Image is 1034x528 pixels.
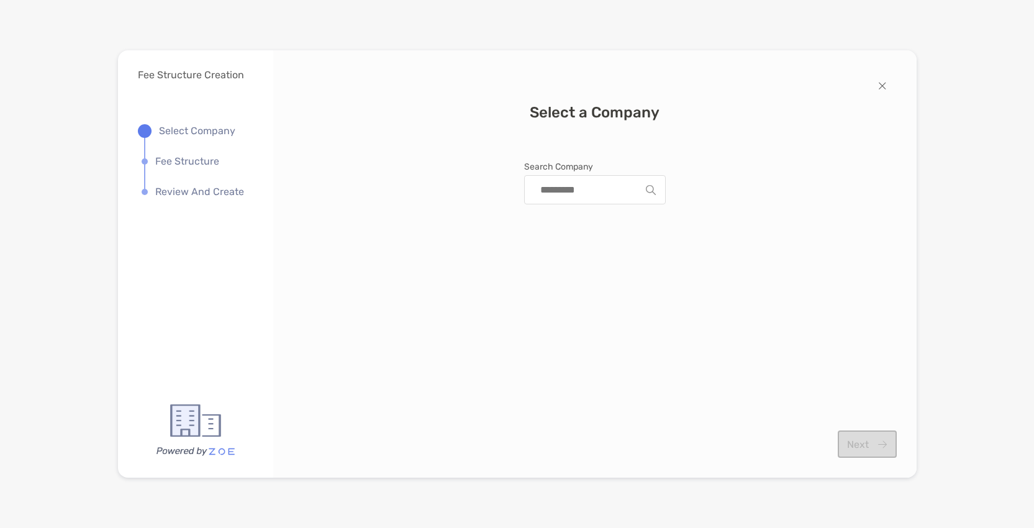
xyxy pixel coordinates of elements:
label: Search Company [524,161,666,173]
p: Select Company [159,123,235,139]
p: Review And Create [155,184,244,199]
img: Powered By Zoe Logo [158,396,233,445]
img: Powered By Zoe Logo [155,445,237,458]
img: Search Icon [646,185,656,195]
h3: Select a Company [530,104,660,121]
p: Fee Structure [155,153,219,169]
p: Fee Structure Creation [138,69,244,81]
